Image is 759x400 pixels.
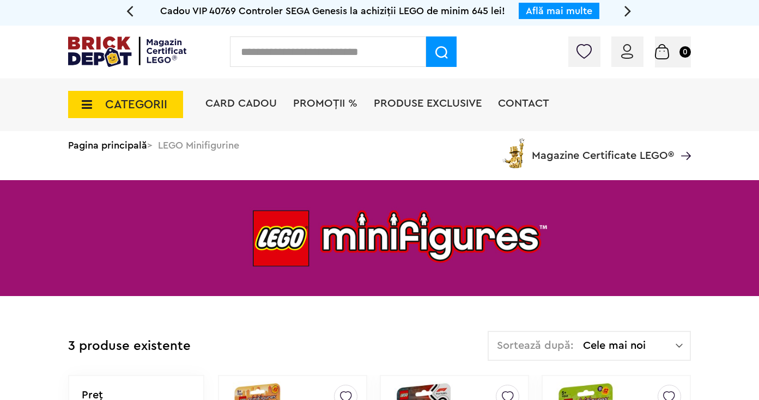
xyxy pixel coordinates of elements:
span: Cele mai noi [583,340,676,351]
span: Cadou VIP 40769 Controler SEGA Genesis la achiziții LEGO de minim 645 lei! [160,6,505,16]
a: Produse exclusive [374,98,482,109]
div: 3 produse existente [68,331,191,362]
a: PROMOȚII % [293,98,357,109]
span: CATEGORII [105,99,167,110]
span: Magazine Certificate LEGO® [532,136,674,161]
a: Află mai multe [526,6,592,16]
span: Sortează după: [497,340,574,351]
a: Magazine Certificate LEGO® [674,136,691,147]
small: 0 [679,46,691,58]
a: Contact [498,98,549,109]
a: Card Cadou [205,98,277,109]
